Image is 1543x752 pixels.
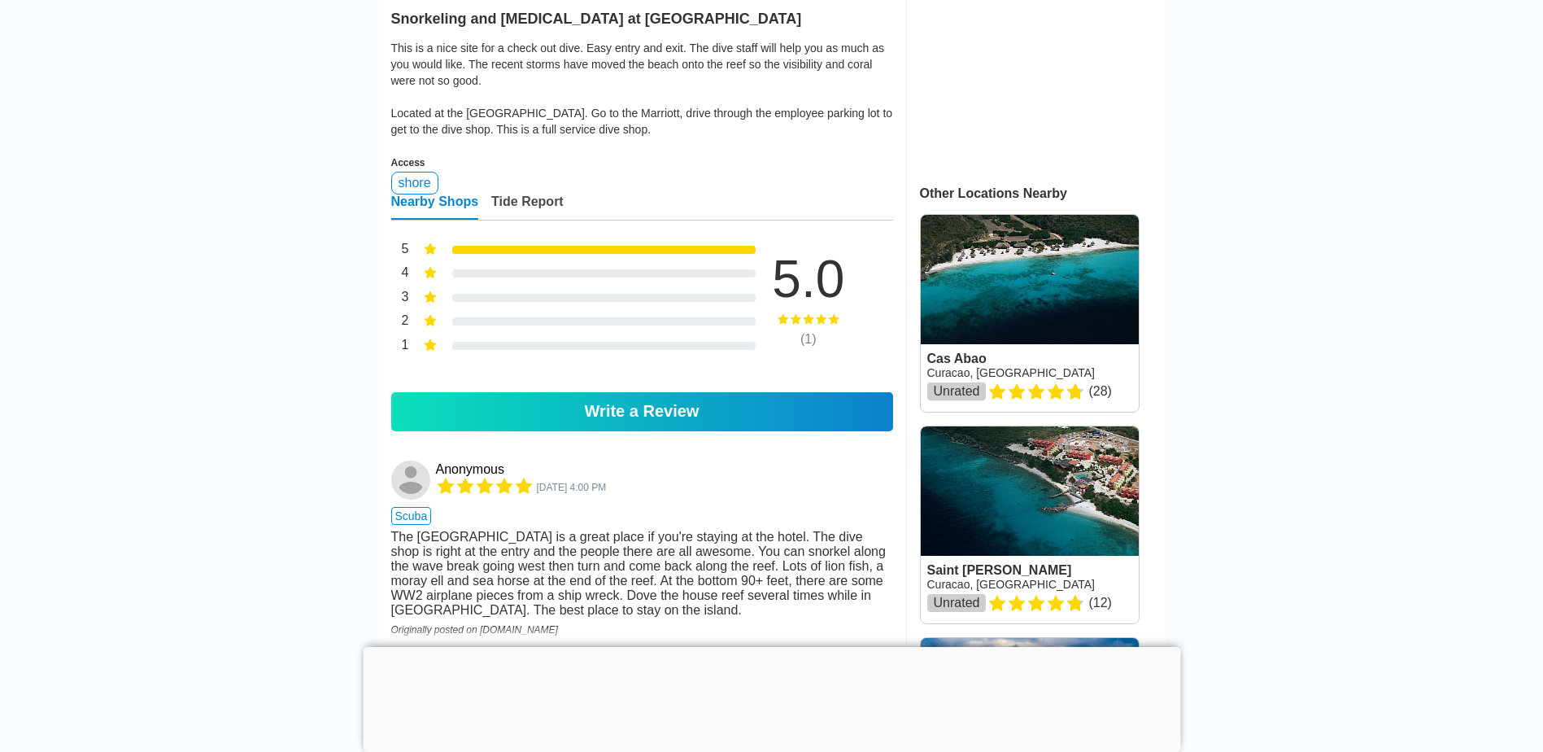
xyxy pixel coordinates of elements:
[391,195,479,220] div: Nearby Shops
[391,157,893,168] div: Access
[391,507,432,525] span: scuba
[537,482,607,493] span: 4964
[748,332,870,347] div: ( 1 )
[491,195,564,220] div: Tide Report
[391,1,893,28] h2: Snorkeling and [MEDICAL_DATA] at [GEOGRAPHIC_DATA]
[391,336,409,357] div: 1
[391,530,893,618] div: The [GEOGRAPHIC_DATA] is a great place if you're staying at the hotel. The dive shop is right at ...
[363,647,1180,748] iframe: Advertisement
[920,186,1166,201] div: Other Locations Nearby
[391,172,438,195] div: shore
[391,392,893,431] a: Write a Review
[391,240,409,261] div: 5
[436,462,505,477] a: Anonymous
[391,40,893,138] div: This is a nice site for a check out dive. Easy entry and exit. The dive staff will help you as mu...
[391,624,893,636] div: Originally posted on [DOMAIN_NAME]
[748,253,870,305] div: 5.0
[391,461,430,500] img: Anonymous
[391,288,409,309] div: 3
[391,312,409,333] div: 2
[391,461,433,500] a: Anonymous
[391,264,409,285] div: 4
